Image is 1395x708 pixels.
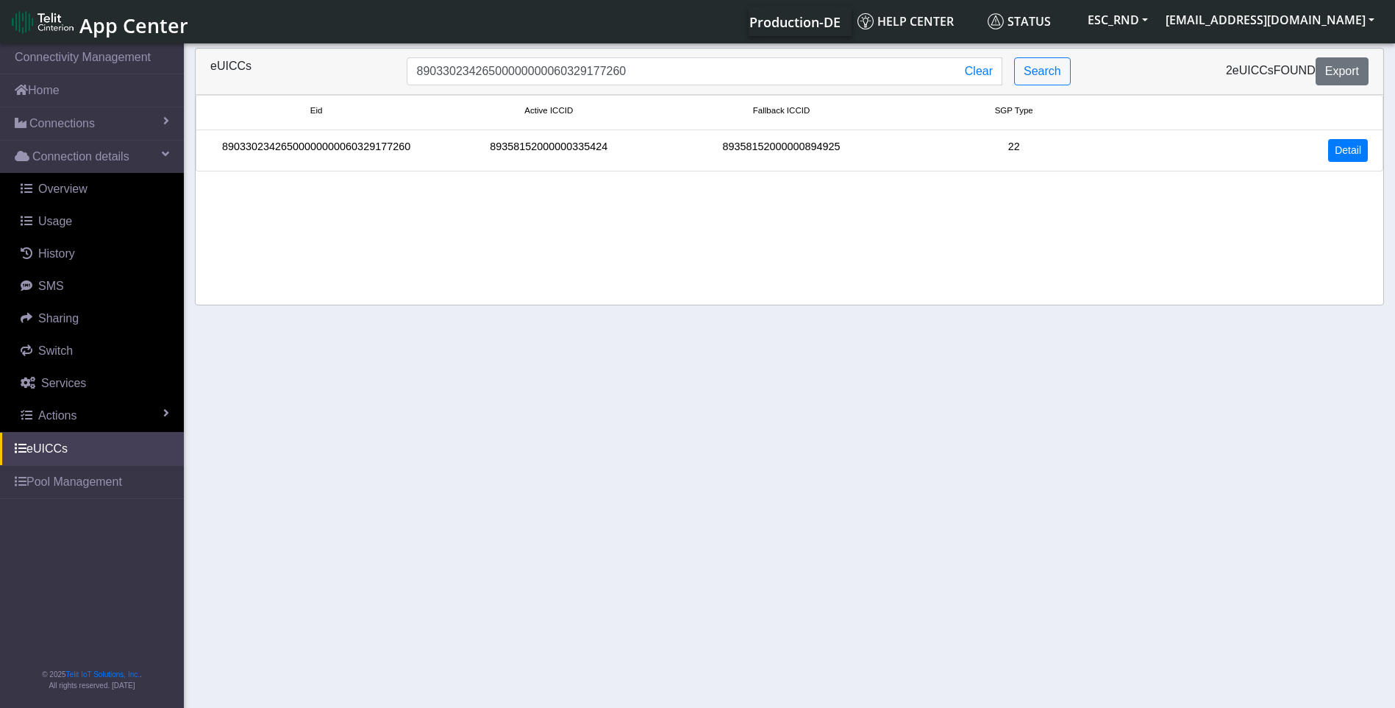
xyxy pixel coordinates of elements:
a: Services [6,367,184,400]
span: found [1274,64,1316,77]
a: Detail [1328,139,1368,162]
span: Eid [310,105,323,117]
span: eUICCs [1232,64,1274,77]
span: SGP Type [995,105,1033,117]
a: Overview [6,173,184,205]
span: History [38,247,75,260]
button: [EMAIL_ADDRESS][DOMAIN_NAME] [1157,7,1383,33]
a: Status [982,7,1079,36]
span: Export [1325,65,1359,77]
span: Switch [38,344,73,357]
div: eUICCs [199,57,396,85]
img: logo-telit-cinterion-gw-new.png [12,10,74,34]
a: Usage [6,205,184,238]
span: Status [988,13,1051,29]
span: SMS [38,280,64,292]
span: Actions [38,409,76,422]
a: Help center [852,7,982,36]
div: 89358152000000335424 [432,139,665,162]
button: Clear [956,57,1002,85]
img: status.svg [988,13,1004,29]
span: Production-DE [749,13,841,31]
img: knowledge.svg [857,13,874,29]
a: SMS [6,270,184,302]
a: App Center [12,6,186,38]
span: Fallback ICCID [753,105,810,117]
button: Search [1014,57,1071,85]
a: Sharing [6,302,184,335]
span: Sharing [38,312,79,325]
div: 22 [898,139,1130,162]
span: Help center [857,13,954,29]
span: 2 [1226,64,1232,77]
input: Search... [407,57,956,85]
div: 89358152000000894925 [665,139,897,162]
button: ESC_RND [1079,7,1157,33]
span: Connection details [32,148,129,166]
a: Your current platform instance [749,7,840,36]
a: Telit IoT Solutions, Inc. [66,670,140,679]
a: History [6,238,184,270]
span: Active ICCID [524,105,573,117]
a: Switch [6,335,184,367]
span: Overview [38,183,88,195]
span: Services [41,377,86,389]
button: Export [1316,57,1369,85]
span: Connections [29,115,95,132]
span: Usage [38,215,72,227]
div: 89033023426500000000060329177260 [200,139,432,162]
span: App Center [79,12,188,39]
a: Actions [6,400,184,432]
